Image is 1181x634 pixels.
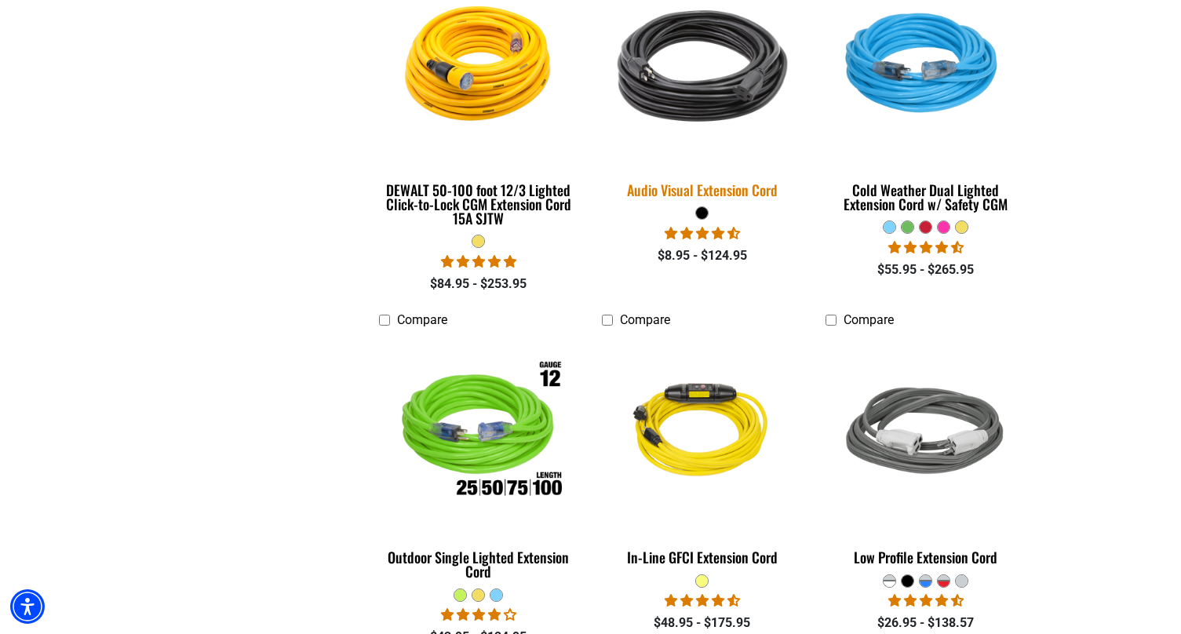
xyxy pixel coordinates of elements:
[602,550,802,564] div: In-Line GFCI Extension Cord
[380,343,578,523] img: Outdoor Single Lighted Extension Cord
[826,261,1026,279] div: $55.95 - $265.95
[665,226,740,241] span: 4.70 stars
[844,312,894,327] span: Compare
[379,275,579,293] div: $84.95 - $253.95
[888,240,964,255] span: 4.61 stars
[379,335,579,588] a: Outdoor Single Lighted Extension Cord Outdoor Single Lighted Extension Cord
[888,593,964,608] span: 4.50 stars
[397,312,447,327] span: Compare
[620,312,670,327] span: Compare
[665,593,740,608] span: 4.62 stars
[10,589,45,624] div: Accessibility Menu
[602,183,802,197] div: Audio Visual Extension Cord
[379,183,579,225] div: DEWALT 50-100 foot 12/3 Lighted Click-to-Lock CGM Extension Cord 15A SJTW
[826,614,1026,632] div: $26.95 - $138.57
[441,254,516,269] span: 4.84 stars
[826,335,1026,574] a: grey & white Low Profile Extension Cord
[441,607,516,622] span: 4.00 stars
[602,246,802,265] div: $8.95 - $124.95
[603,343,801,523] img: Yellow
[826,183,1026,211] div: Cold Weather Dual Lighted Extension Cord w/ Safety CGM
[602,335,802,574] a: Yellow In-Line GFCI Extension Cord
[827,343,1025,523] img: grey & white
[602,614,802,632] div: $48.95 - $175.95
[826,550,1026,564] div: Low Profile Extension Cord
[379,550,579,578] div: Outdoor Single Lighted Extension Cord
